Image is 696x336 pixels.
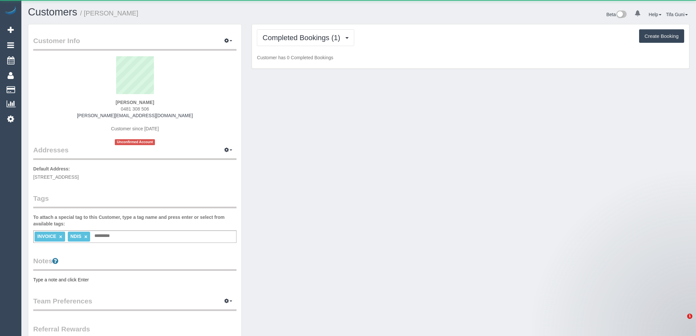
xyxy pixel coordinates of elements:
[687,314,692,319] span: 1
[33,174,79,180] span: [STREET_ADDRESS]
[33,276,236,283] pre: Type a note and click Enter
[84,234,87,240] a: ×
[33,166,70,172] label: Default Address:
[674,314,689,329] iframe: Intercom live chat
[70,234,81,239] span: NDIS
[121,106,149,112] span: 0481 308 506
[4,7,17,16] img: Automaid Logo
[111,126,159,131] span: Customer since [DATE]
[37,234,56,239] span: INVOICE
[616,11,627,19] img: New interface
[33,296,236,311] legend: Team Preferences
[33,256,236,271] legend: Notes
[606,12,627,17] a: Beta
[33,36,236,51] legend: Customer Info
[33,194,236,208] legend: Tags
[80,10,138,17] small: / [PERSON_NAME]
[666,12,688,17] a: Tifa Guni
[257,29,354,46] button: Completed Bookings (1)
[59,234,62,240] a: ×
[649,12,661,17] a: Help
[33,214,236,227] label: To attach a special tag to this Customer, type a tag name and press enter or select from availabl...
[262,34,343,42] span: Completed Bookings (1)
[257,54,684,61] p: Customer has 0 Completed Bookings
[115,139,155,145] span: Unconfirmed Account
[28,6,77,18] a: Customers
[77,113,193,118] a: [PERSON_NAME][EMAIL_ADDRESS][DOMAIN_NAME]
[115,100,154,105] strong: [PERSON_NAME]
[639,29,684,43] button: Create Booking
